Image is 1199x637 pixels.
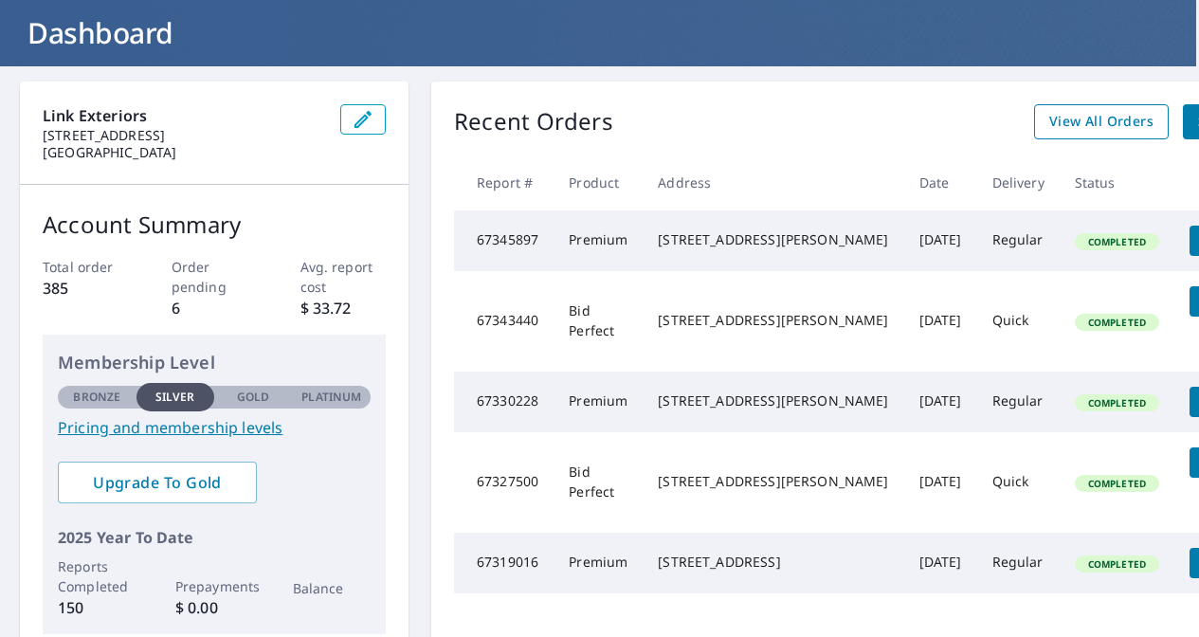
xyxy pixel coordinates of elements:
[155,389,195,406] p: Silver
[454,271,554,372] td: 67343440
[43,144,325,161] p: [GEOGRAPHIC_DATA]
[43,104,325,127] p: Link Exteriors
[554,533,643,593] td: Premium
[58,596,136,619] p: 150
[977,271,1060,372] td: Quick
[58,556,136,596] p: Reports Completed
[1077,235,1157,248] span: Completed
[658,553,888,572] div: [STREET_ADDRESS]
[58,526,371,549] p: 2025 Year To Date
[175,576,254,596] p: Prepayments
[1060,155,1174,210] th: Status
[454,104,613,139] p: Recent Orders
[293,578,372,598] p: Balance
[554,210,643,271] td: Premium
[658,472,888,491] div: [STREET_ADDRESS][PERSON_NAME]
[554,155,643,210] th: Product
[658,311,888,330] div: [STREET_ADDRESS][PERSON_NAME]
[43,127,325,144] p: [STREET_ADDRESS]
[904,533,977,593] td: [DATE]
[301,389,361,406] p: Platinum
[904,271,977,372] td: [DATE]
[904,210,977,271] td: [DATE]
[554,271,643,372] td: Bid Perfect
[237,389,269,406] p: Gold
[454,372,554,432] td: 67330228
[172,297,258,319] p: 6
[904,432,977,533] td: [DATE]
[175,596,254,619] p: $ 0.00
[454,210,554,271] td: 67345897
[1077,396,1157,409] span: Completed
[643,155,903,210] th: Address
[904,372,977,432] td: [DATE]
[904,155,977,210] th: Date
[977,533,1060,593] td: Regular
[454,533,554,593] td: 67319016
[554,372,643,432] td: Premium
[1049,110,1154,134] span: View All Orders
[1077,477,1157,490] span: Completed
[43,257,129,277] p: Total order
[43,277,129,300] p: 385
[1077,316,1157,329] span: Completed
[658,230,888,249] div: [STREET_ADDRESS][PERSON_NAME]
[73,389,120,406] p: Bronze
[658,391,888,410] div: [STREET_ADDRESS][PERSON_NAME]
[977,432,1060,533] td: Quick
[977,210,1060,271] td: Regular
[1077,557,1157,571] span: Completed
[43,208,386,242] p: Account Summary
[20,13,1173,52] h1: Dashboard
[454,432,554,533] td: 67327500
[454,155,554,210] th: Report #
[977,155,1060,210] th: Delivery
[172,257,258,297] p: Order pending
[58,416,371,439] a: Pricing and membership levels
[554,432,643,533] td: Bid Perfect
[977,372,1060,432] td: Regular
[58,350,371,375] p: Membership Level
[1034,104,1169,139] a: View All Orders
[300,257,387,297] p: Avg. report cost
[58,462,257,503] a: Upgrade To Gold
[300,297,387,319] p: $ 33.72
[73,472,242,493] span: Upgrade To Gold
